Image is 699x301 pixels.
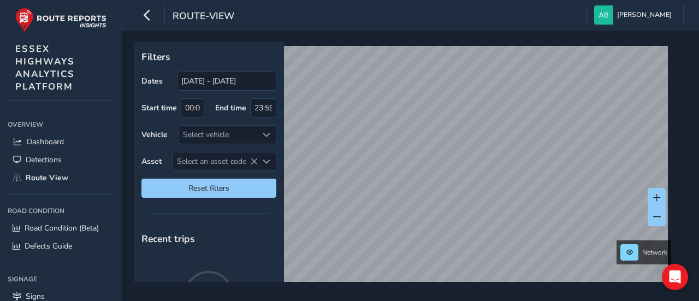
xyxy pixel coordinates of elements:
[8,219,114,237] a: Road Condition (Beta)
[8,169,114,187] a: Route View
[594,5,676,25] button: [PERSON_NAME]
[138,46,668,294] canvas: Map
[617,5,672,25] span: [PERSON_NAME]
[642,248,667,257] span: Network
[141,156,162,167] label: Asset
[8,237,114,255] a: Defects Guide
[179,126,258,144] div: Select vehicle
[141,232,195,245] span: Recent trips
[25,223,99,233] span: Road Condition (Beta)
[26,173,68,183] span: Route View
[15,43,75,93] span: ESSEX HIGHWAYS ANALYTICS PLATFORM
[25,241,72,251] span: Defects Guide
[26,155,62,165] span: Detections
[662,264,688,290] div: Open Intercom Messenger
[150,183,268,193] span: Reset filters
[8,271,114,287] div: Signage
[141,129,168,140] label: Vehicle
[27,137,64,147] span: Dashboard
[594,5,613,25] img: diamond-layout
[141,76,163,86] label: Dates
[173,9,234,25] span: route-view
[8,133,114,151] a: Dashboard
[141,179,276,198] button: Reset filters
[8,203,114,219] div: Road Condition
[141,50,276,64] p: Filters
[258,152,276,170] div: Select an asset code
[8,151,114,169] a: Detections
[15,8,106,32] img: rr logo
[8,116,114,133] div: Overview
[215,103,246,113] label: End time
[173,152,258,170] span: Select an asset code
[141,103,177,113] label: Start time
